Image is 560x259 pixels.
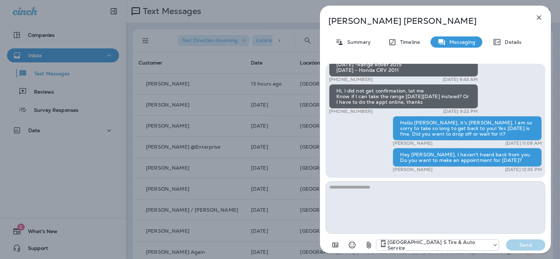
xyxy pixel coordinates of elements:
p: [PERSON_NAME] [393,141,433,146]
p: Messaging [446,39,475,45]
p: Details [501,39,521,45]
div: Hello [PERSON_NAME], it's [PERSON_NAME]. I am so sorry to take so long to get back to you! Yes [D... [393,116,542,141]
p: [PHONE_NUMBER] [329,77,373,82]
p: [DATE] 6:43 AM [443,77,478,82]
p: [PHONE_NUMBER] [329,109,373,114]
button: Select an emoji [345,238,359,252]
p: Summary [344,39,371,45]
p: [DATE] 11:09 AM [505,141,542,146]
p: [DATE] 9:22 PM [443,109,478,114]
button: Add in a premade template [328,238,342,252]
p: [DATE] 12:35 PM [505,167,542,172]
p: [GEOGRAPHIC_DATA] S Tire & Auto Service [387,239,489,251]
div: Hey [PERSON_NAME], I haven't heard back from you. Do you want to make an appointment for [DATE]? [393,148,542,167]
div: Hi, I did not get confirmation, let me Know if I can take the range [DATE][DATE] instead? Or I ha... [329,84,478,109]
p: Timeline [397,39,420,45]
div: +1 (301) 975-0024 [376,239,499,251]
p: [PERSON_NAME] [393,167,433,172]
p: [PERSON_NAME] [PERSON_NAME] [328,16,519,26]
